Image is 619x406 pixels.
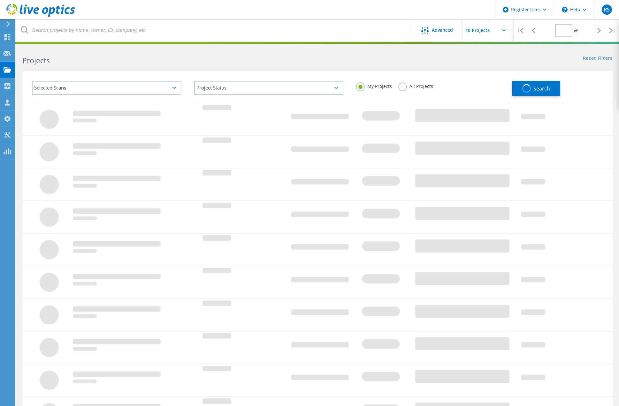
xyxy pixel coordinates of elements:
input: Search projects by name, owner, ID, company, etc [16,19,412,42]
span: RS [604,7,610,12]
svg: \n [562,7,568,12]
span: of [574,28,577,34]
label: My Projects [356,82,392,89]
div: | [606,19,619,42]
span: Search [533,85,550,92]
button: Search [512,81,560,96]
label: All Projects [398,82,433,89]
div: | [514,19,527,42]
a: Reset Filters [583,56,613,61]
span: Advanced [432,28,453,32]
div: Project Status [194,81,344,95]
a: Live Optics Dashboard [6,13,75,18]
b: Projects [22,55,50,66]
div: Selected Scans [32,81,181,95]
